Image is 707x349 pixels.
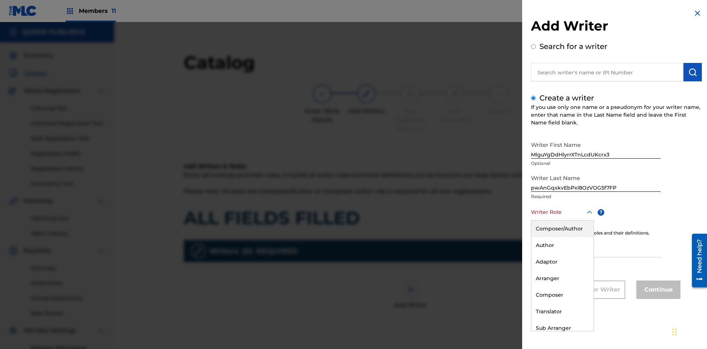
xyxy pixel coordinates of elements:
[531,270,594,287] div: Arranger
[531,193,661,200] p: Required
[531,221,594,237] div: Composer/Author
[672,321,677,343] div: Drag
[539,42,607,51] label: Search for a writer
[9,6,37,16] img: MLC Logo
[531,287,594,303] div: Composer
[66,7,74,15] img: Top Rightsholders
[531,320,594,336] div: Sub Arranger
[686,231,707,291] iframe: Resource Center
[531,103,702,127] div: If you use only one name or a pseudonym for your writer name, enter that name in the Last Name fi...
[531,259,661,265] p: Optional
[112,7,116,14] span: 11
[531,254,594,270] div: Adaptor
[598,209,604,216] span: ?
[531,237,594,254] div: Author
[688,68,697,77] img: Search Works
[79,7,116,15] span: Members
[539,94,594,102] label: Create a writer
[531,230,702,236] div: Click for a list of writer roles and their definitions.
[531,18,702,36] h2: Add Writer
[531,160,661,167] p: Optional
[670,314,707,349] iframe: Chat Widget
[531,303,594,320] div: Translator
[531,63,683,81] input: Search writer's name or IPI Number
